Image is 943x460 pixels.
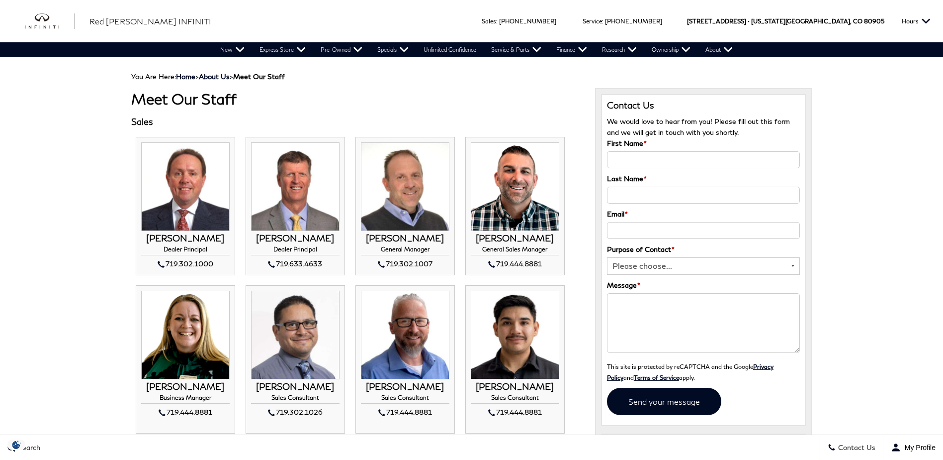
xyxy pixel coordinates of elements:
span: My Profile [901,444,936,452]
h4: Sales Consultant [251,394,340,404]
img: RICH JENKINS [361,291,449,379]
nav: Main Navigation [213,42,740,57]
h3: [PERSON_NAME] [471,382,559,392]
div: 719.633.4633 [251,258,340,270]
div: 719.444.8881 [471,406,559,418]
span: : [496,17,498,25]
a: [PHONE_NUMBER] [605,17,662,25]
div: 719.444.8881 [361,406,449,418]
a: Red [PERSON_NAME] INFINITI [89,15,211,27]
input: Send your message [607,388,721,415]
small: This site is protected by reCAPTCHA and the Google and apply. [607,363,773,381]
span: Search [15,444,40,452]
h4: General Manager [361,246,449,255]
h3: [PERSON_NAME] [141,382,230,392]
span: Service [583,17,602,25]
div: 719.302.1000 [141,258,230,270]
a: Pre-Owned [313,42,370,57]
a: About Us [199,72,230,81]
div: 719.444.8881 [141,406,230,418]
a: Research [595,42,644,57]
a: Express Store [252,42,313,57]
img: JIMMIE ABEYTA [251,291,340,379]
span: We would love to hear from you! Please fill out this form and we will get in touch with you shortly. [607,117,790,136]
img: HUGO GUTIERREZ-CERVANTES [471,291,559,379]
img: Opt-Out Icon [5,440,28,450]
span: > [199,72,285,81]
span: You Are Here: [131,72,285,81]
a: [PHONE_NUMBER] [499,17,556,25]
a: [STREET_ADDRESS] • [US_STATE][GEOGRAPHIC_DATA], CO 80905 [687,17,884,25]
img: MIKE JORGENSEN [251,142,340,231]
button: Open user profile menu [883,435,943,460]
a: Home [176,72,195,81]
img: INFINITI [25,13,75,29]
a: Terms of Service [634,374,679,381]
h3: [PERSON_NAME] [361,382,449,392]
h4: General Sales Manager [471,246,559,255]
div: 719.302.1007 [361,258,449,270]
img: JOHN ZUMBO [361,142,449,231]
a: New [213,42,252,57]
a: Specials [370,42,416,57]
label: Last Name [607,173,647,184]
img: STEPHANIE DAVISON [141,291,230,379]
label: Purpose of Contact [607,244,675,255]
h3: [PERSON_NAME] [251,382,340,392]
h3: [PERSON_NAME] [361,233,449,243]
img: THOM BUCKLEY [141,142,230,231]
span: > [176,72,285,81]
a: Unlimited Confidence [416,42,484,57]
a: About [698,42,740,57]
a: Service & Parts [484,42,549,57]
a: Finance [549,42,595,57]
div: Breadcrumbs [131,72,812,81]
a: infiniti [25,13,75,29]
span: Sales [482,17,496,25]
h3: [PERSON_NAME] [141,233,230,243]
div: 719.444.8881 [471,258,559,270]
span: Contact Us [836,444,875,452]
label: Email [607,209,628,220]
section: Click to Open Cookie Consent Modal [5,440,28,450]
h3: Sales [131,117,580,127]
h3: [PERSON_NAME] [471,233,559,243]
span: Red [PERSON_NAME] INFINITI [89,16,211,26]
label: First Name [607,138,647,149]
h4: Sales Consultant [361,394,449,404]
h1: Meet Our Staff [131,91,580,107]
span: : [602,17,603,25]
div: 719.302.1026 [251,406,340,418]
a: Privacy Policy [607,363,773,381]
a: Ownership [644,42,698,57]
img: ROBERT WARNER [471,142,559,231]
strong: Meet Our Staff [233,72,285,81]
h4: Sales Consultant [471,394,559,404]
h4: Dealer Principal [141,246,230,255]
h3: [PERSON_NAME] [251,233,340,243]
h4: Dealer Principal [251,246,340,255]
h4: Business Manager [141,394,230,404]
label: Message [607,280,640,291]
h3: Contact Us [607,100,800,111]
